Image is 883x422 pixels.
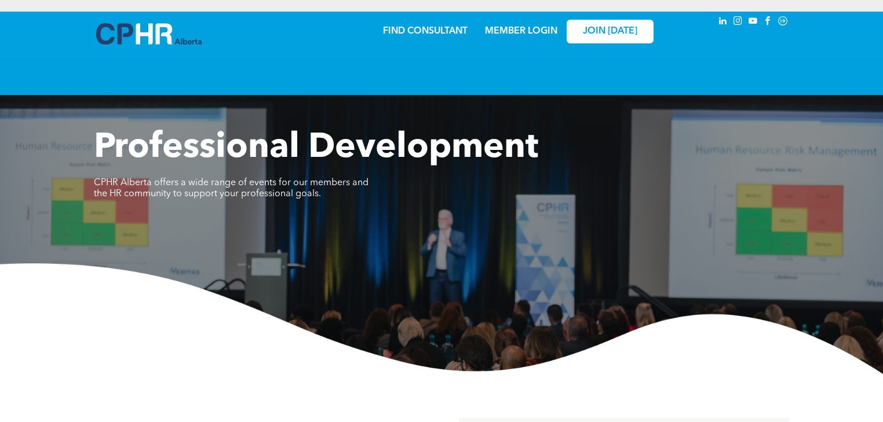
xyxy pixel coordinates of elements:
[583,26,637,37] span: JOIN [DATE]
[567,20,654,43] a: JOIN [DATE]
[776,14,789,30] a: Social network
[94,131,538,166] span: Professional Development
[96,23,202,45] img: A blue and white logo for cp alberta
[383,27,468,36] a: FIND CONSULTANT
[485,27,557,36] a: MEMBER LOGIN
[746,14,759,30] a: youtube
[761,14,774,30] a: facebook
[731,14,744,30] a: instagram
[94,178,368,199] span: CPHR Alberta offers a wide range of events for our members and the HR community to support your p...
[716,14,729,30] a: linkedin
